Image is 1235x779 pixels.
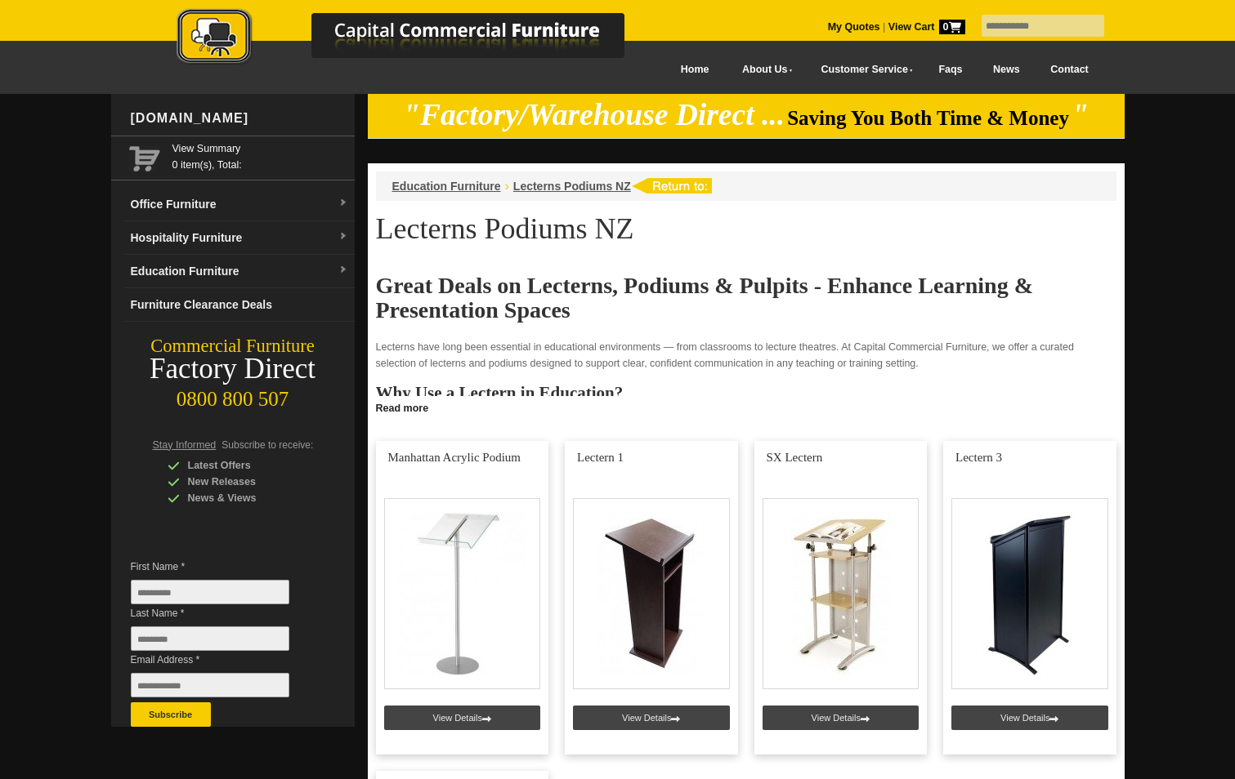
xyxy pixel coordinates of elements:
input: Last Name * [131,626,289,651]
em: "Factory/Warehouse Direct ... [403,98,785,131]
strong: Why Use a Lectern in Education? [376,383,624,403]
div: News & Views [168,490,323,506]
img: dropdown [338,232,348,242]
input: Email Address * [131,673,289,697]
a: News [978,51,1035,88]
img: Capital Commercial Furniture Logo [132,8,704,68]
a: My Quotes [828,21,880,33]
span: Saving You Both Time & Money [787,107,1069,129]
a: View Cart0 [885,21,964,33]
a: Furniture Clearance Deals [124,288,355,322]
a: Lecterns Podiums NZ [513,180,631,193]
strong: Great Deals on Lecterns, Podiums & Pulpits - Enhance Learning & Presentation Spaces [376,273,1033,323]
div: 0800 800 507 [111,380,355,411]
div: New Releases [168,474,323,490]
span: Subscribe to receive: [221,439,313,451]
a: View Summary [172,140,348,157]
input: First Name * [131,580,289,604]
div: Factory Direct [111,358,355,381]
span: Email Address * [131,652,314,668]
span: 0 [939,20,965,34]
strong: View Cart [888,21,965,33]
button: Subscribe [131,702,211,727]
a: Office Furnituredropdown [124,188,355,221]
img: dropdown [338,198,348,208]
a: Hospitality Furnituredropdown [124,221,355,255]
a: Faqs [924,51,978,88]
span: First Name * [131,559,314,575]
div: [DOMAIN_NAME] [124,94,355,143]
span: Last Name * [131,605,314,621]
a: Click to read more [368,396,1125,416]
img: dropdown [338,265,348,275]
li: › [505,178,509,194]
a: Education Furniture [392,180,501,193]
span: 0 item(s), Total: [172,140,348,171]
div: Latest Offers [168,457,323,474]
a: Capital Commercial Furniture Logo [132,8,704,73]
em: " [1072,98,1089,131]
a: Customer Service [803,51,923,88]
a: Education Furnituredropdown [124,255,355,288]
h1: Lecterns Podiums NZ [376,213,1116,244]
img: return to [631,178,712,194]
a: About Us [724,51,803,88]
a: Contact [1035,51,1103,88]
span: Stay Informed [153,439,217,451]
p: Lecterns have long been essential in educational environments — from classrooms to lecture theatr... [376,339,1116,372]
div: Commercial Furniture [111,335,355,358]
